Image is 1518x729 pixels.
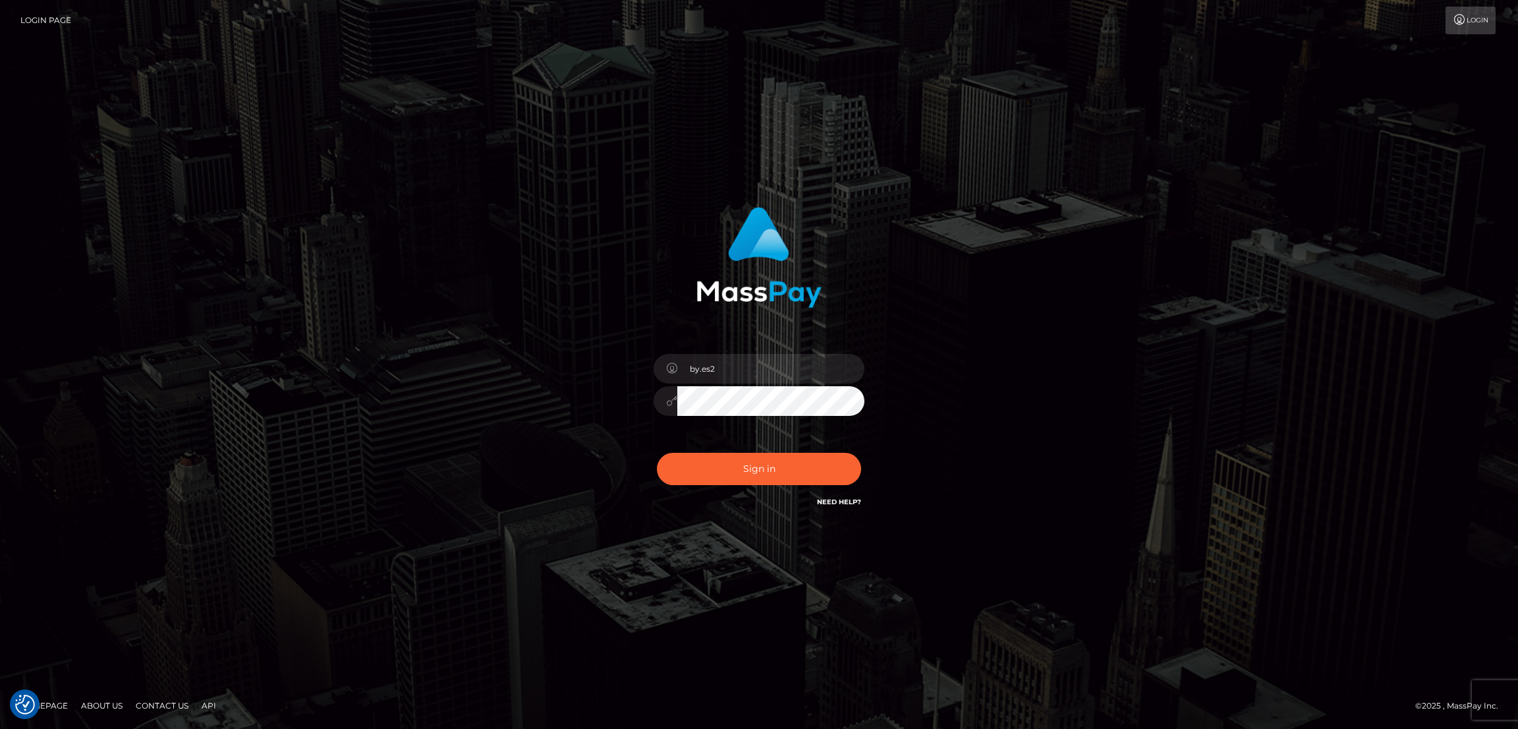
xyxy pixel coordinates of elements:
[657,453,861,485] button: Sign in
[817,498,861,506] a: Need Help?
[20,7,71,34] a: Login Page
[130,695,194,716] a: Contact Us
[76,695,128,716] a: About Us
[696,207,822,308] img: MassPay Login
[1415,699,1508,713] div: © 2025 , MassPay Inc.
[1446,7,1496,34] a: Login
[14,695,73,716] a: Homepage
[677,354,864,384] input: Username...
[15,695,35,714] img: Revisit consent button
[15,695,35,714] button: Consent Preferences
[196,695,221,716] a: API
